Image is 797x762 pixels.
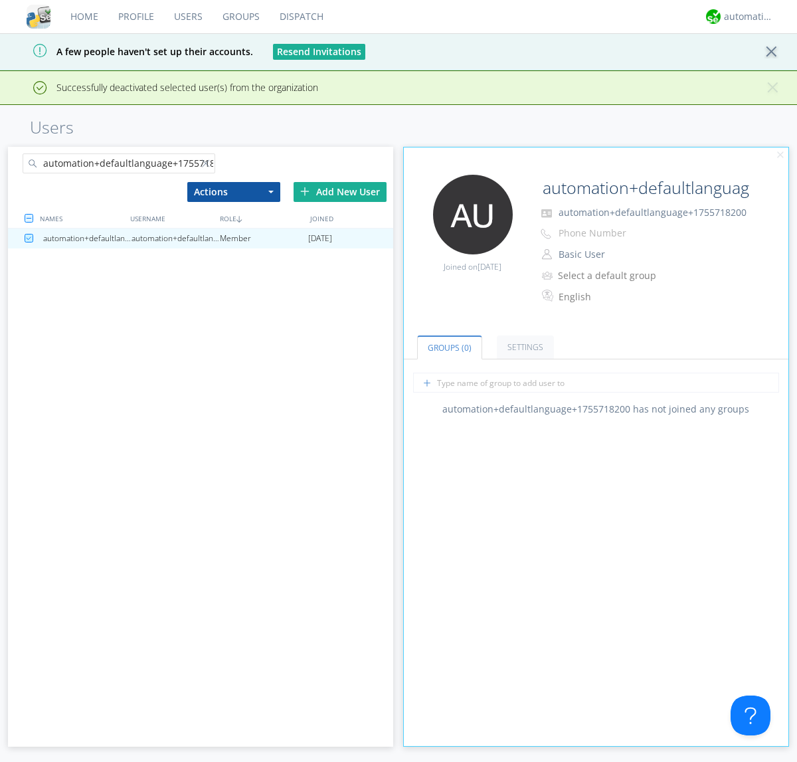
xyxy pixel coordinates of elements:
[478,261,501,272] span: [DATE]
[307,209,397,228] div: JOINED
[558,269,669,282] div: Select a default group
[537,175,752,201] input: Name
[43,229,132,248] div: automation+defaultlanguage+1755718200
[23,153,215,173] input: Search users
[127,209,217,228] div: USERNAME
[8,229,393,248] a: automation+defaultlanguage+1755718200automation+defaultlanguage+1755718200Member[DATE]
[559,290,669,304] div: English
[27,5,50,29] img: cddb5a64eb264b2086981ab96f4c1ba7
[220,229,308,248] div: Member
[444,261,501,272] span: Joined on
[776,151,785,160] img: cancel.svg
[132,229,220,248] div: automation+defaultlanguage+1755718200
[554,245,687,264] button: Basic User
[417,335,482,359] a: Groups (0)
[497,335,554,359] a: Settings
[559,206,747,219] span: automation+defaultlanguage+1755718200
[542,249,552,260] img: person-outline.svg
[308,229,332,248] span: [DATE]
[217,209,306,228] div: ROLE
[413,373,779,393] input: Type name of group to add user to
[10,81,318,94] span: Successfully deactivated selected user(s) from the organization
[404,403,789,416] div: automation+defaultlanguage+1755718200 has not joined any groups
[542,288,555,304] img: In groups with Translation enabled, this user's messages will be automatically translated to and ...
[294,182,387,202] div: Add New User
[433,175,513,254] img: 373638.png
[541,229,551,239] img: phone-outline.svg
[10,45,253,58] span: A few people haven't set up their accounts.
[706,9,721,24] img: d2d01cd9b4174d08988066c6d424eccd
[187,182,280,202] button: Actions
[731,696,770,735] iframe: Toggle Customer Support
[37,209,126,228] div: NAMES
[724,10,774,23] div: automation+atlas
[542,266,555,284] img: icon-alert-users-thin-outline.svg
[300,187,310,196] img: plus.svg
[273,44,365,60] button: Resend Invitations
